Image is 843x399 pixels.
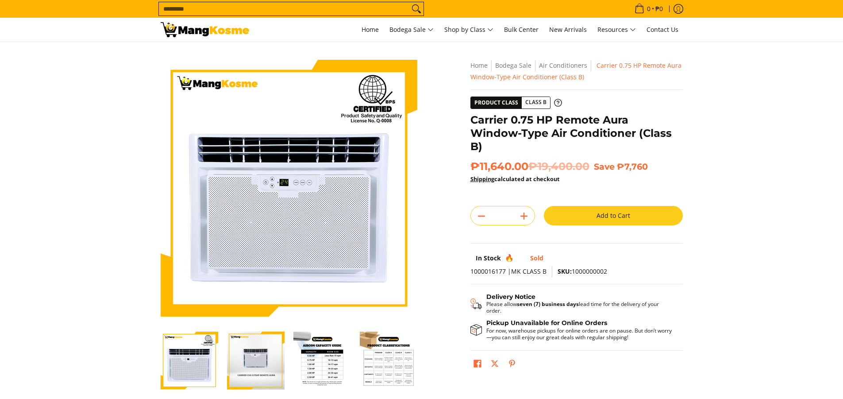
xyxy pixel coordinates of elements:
[470,293,674,314] button: Shipping & Delivery
[161,60,417,317] img: Carrier 0.75 HP Remote Aura Window-Type Air Conditioner (Class B)
[161,22,249,37] img: Carrier Remote Aura Window Type Aircon 0.75 HP - Class B l Mang Kosme
[293,332,351,389] img: Carrier 0.75 HP Remote Aura Window-Type Air Conditioner (Class B)-3
[517,300,579,308] strong: seven (7) business days
[558,267,607,275] span: 1000000002
[409,2,423,15] button: Search
[470,61,488,70] a: Home
[539,61,587,70] a: Air Conditioners
[258,18,683,42] nav: Main Menu
[646,6,652,12] span: 0
[470,175,494,183] a: Shipping
[528,160,589,173] del: ₱19,400.00
[522,97,550,108] span: Class B
[597,24,636,35] span: Resources
[389,24,434,35] span: Bodega Sale
[444,24,493,35] span: Shop by Class
[594,161,615,172] span: Save
[471,209,492,223] button: Subtract
[486,319,607,327] strong: Pickup Unavailable for Online Orders
[544,206,683,225] button: Add to Cart
[470,267,547,275] span: 1000016177 |MK CLASS B
[486,293,535,301] strong: Delivery Notice
[617,161,648,172] span: ₱7,760
[642,18,683,42] a: Contact Us
[549,25,587,34] span: New Arrivals
[161,332,218,389] img: Carrier 0.75 HP Remote Aura Window-Type Air Conditioner (Class B)-1
[500,18,543,42] a: Bulk Center
[513,209,535,223] button: Add
[486,301,674,314] p: Please allow lead time for the delivery of your order.
[486,327,674,341] p: For now, warehouse pickups for online orders are on pause. But don’t worry—you can still enjoy ou...
[471,97,522,108] span: Product Class
[357,18,383,42] a: Home
[632,4,666,14] span: •
[470,160,589,173] span: ₱11,640.00
[470,61,681,81] span: Carrier 0.75 HP Remote Aura Window-Type Air Conditioner (Class B)
[647,25,678,34] span: Contact Us
[593,18,640,42] a: Resources
[360,332,417,389] img: Carrier 0.75 HP Remote Aura Window-Type Air Conditioner (Class B)-4
[558,267,572,275] span: SKU:
[545,18,591,42] a: New Arrivals
[506,357,518,372] a: Pin on Pinterest
[476,254,501,262] span: In Stock
[471,357,484,372] a: Share on Facebook
[495,61,531,70] a: Bodega Sale
[440,18,498,42] a: Shop by Class
[470,113,683,153] h1: Carrier 0.75 HP Remote Aura Window-Type Air Conditioner (Class B)
[227,326,285,395] img: carrier-.0.75 hp-chg remote-aura-window-type-aircon-front-view
[470,60,683,83] nav: Breadcrumbs
[362,25,379,34] span: Home
[385,18,438,42] a: Bodega Sale
[470,97,562,109] a: Product Class Class B
[654,6,664,12] span: ₱0
[470,175,560,183] strong: calculated at checkout
[530,254,543,262] span: Sold
[504,25,539,34] span: Bulk Center
[489,357,501,372] a: Post on X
